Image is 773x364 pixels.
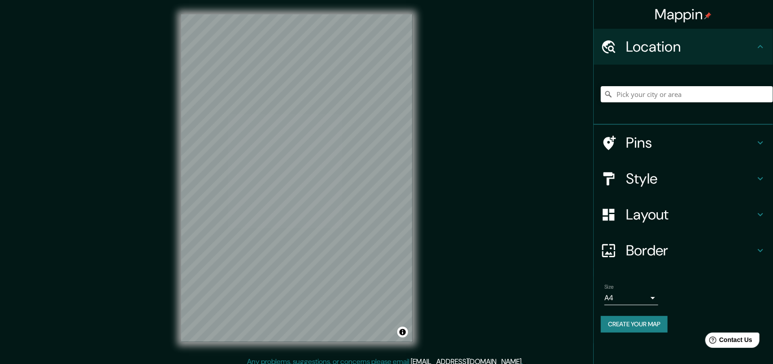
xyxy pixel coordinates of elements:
[626,170,755,188] h4: Style
[594,161,773,197] div: Style
[693,329,763,354] iframe: Help widget launcher
[601,86,773,102] input: Pick your city or area
[601,316,668,333] button: Create your map
[594,29,773,65] div: Location
[704,12,712,19] img: pin-icon.png
[626,38,755,56] h4: Location
[181,14,413,342] canvas: Map
[626,134,755,152] h4: Pins
[594,197,773,232] div: Layout
[626,206,755,224] h4: Layout
[604,283,614,291] label: Size
[397,327,408,338] button: Toggle attribution
[604,291,658,305] div: A4
[655,5,712,23] h4: Mappin
[594,232,773,268] div: Border
[594,125,773,161] div: Pins
[626,241,755,259] h4: Border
